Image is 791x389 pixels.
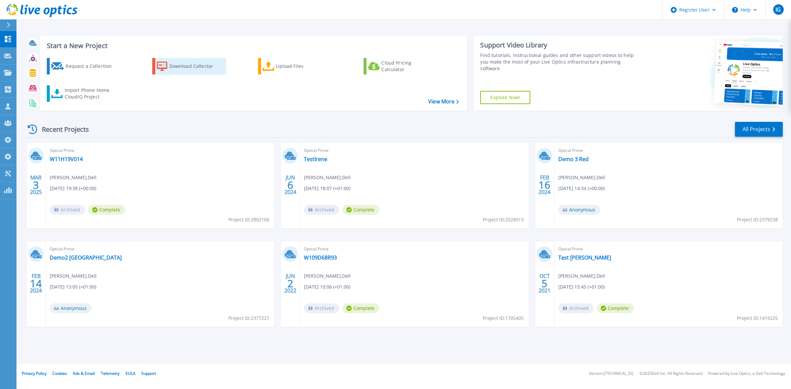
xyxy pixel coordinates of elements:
span: [DATE] 10:06 (+01:00) [304,283,350,291]
span: Archived [304,303,339,313]
a: Telemetry [101,371,120,376]
a: EULA [126,371,135,376]
a: Upload Files [258,58,332,74]
div: Download Collector [169,60,222,73]
span: Complete [88,205,125,215]
span: Project ID: 2379238 [737,216,778,223]
span: 2 [287,281,293,286]
h3: Start a New Project [47,42,459,49]
a: Demo2 [GEOGRAPHIC_DATA] [50,254,122,261]
span: Archived [304,205,339,215]
div: FEB 2024 [30,271,42,295]
span: [PERSON_NAME] , Dell [304,174,351,181]
span: [DATE] 18:07 (+01:00) [304,185,350,192]
span: Project ID: 2802106 [228,216,269,223]
li: Powered by Live Optics, a Dell Technology [708,372,785,376]
a: Download Collector [152,58,226,74]
a: All Projects [735,122,783,137]
span: Anonymous [50,303,92,313]
span: [DATE] 13:05 (+01:00) [50,283,96,291]
span: Complete [342,205,379,215]
span: [PERSON_NAME] , Dell [558,272,605,280]
span: 6 [287,182,293,188]
div: Find tutorials, instructional guides and other support videos to help you make the most of your L... [480,52,639,72]
span: Project ID: 2377227 [228,315,269,322]
a: Support [141,371,156,376]
span: 14 [30,281,42,286]
span: [DATE] 19:38 (+00:00) [50,185,96,192]
span: [PERSON_NAME] , Dell [50,174,97,181]
div: Upload Files [276,60,329,73]
span: Complete [342,303,379,313]
span: IG [776,7,781,12]
div: Recent Projects [25,121,98,137]
div: JUN 2022 [284,271,297,295]
a: TestIrene [304,156,327,162]
span: [PERSON_NAME] , Dell [558,174,605,181]
a: Cloud Pricing Calculator [364,58,437,74]
span: Project ID: 1419225 [737,315,778,322]
a: Ads & Email [73,371,95,376]
li: © 2025 Dell Inc. All Rights Reserved [639,372,702,376]
span: Optical Prime [50,147,270,154]
div: Request a Collection [66,60,118,73]
div: FEB 2024 [538,173,551,197]
div: Import Phone Home CloudIQ Project [65,87,116,100]
span: [DATE] 14:34 (+00:00) [558,185,605,192]
span: [PERSON_NAME] , Dell [50,272,97,280]
span: Project ID: 1705405 [483,315,524,322]
span: Optical Prime [304,245,524,253]
div: OCT 2021 [538,271,551,295]
span: 3 [33,182,39,188]
a: Privacy Policy [22,371,46,376]
div: Support Video Library [480,41,639,49]
a: Demo 3 Red [558,156,589,162]
span: Optical Prime [558,147,779,154]
span: Optical Prime [304,147,524,154]
a: Test [PERSON_NAME] [558,254,611,261]
div: Cloud Pricing Calculator [381,60,434,73]
span: Archived [558,303,594,313]
span: Anonymous [558,205,600,215]
a: View More [428,98,459,105]
span: Project ID: 2528013 [483,216,524,223]
a: W11H19V014 [50,156,83,162]
span: Optical Prime [558,245,779,253]
span: Optical Prime [50,245,270,253]
span: [DATE] 15:45 (+01:00) [558,283,605,291]
span: [PERSON_NAME] , Dell [304,272,351,280]
a: Explore Now! [480,91,530,104]
a: Cookies [52,371,67,376]
a: W109D68R93 [304,254,337,261]
div: JUN 2024 [284,173,297,197]
div: MAR 2025 [30,173,42,197]
span: Archived [50,205,85,215]
a: Request a Collection [47,58,120,74]
li: Version: [TECHNICAL_ID] [589,372,633,376]
span: 5 [542,281,547,286]
span: Complete [597,303,634,313]
span: 16 [539,182,550,188]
